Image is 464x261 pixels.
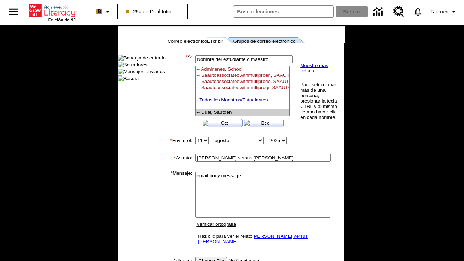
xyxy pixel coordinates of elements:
a: Muestre más clases [300,63,328,74]
option: -- Dual, Sautoen [196,109,289,116]
a: Notificaciones [409,2,427,21]
td: Enviar el: [167,136,192,145]
img: folder_icon.gif [118,75,124,81]
option: -- Saautoassociatedwithmultiproes, SAAUTOASSOCIATEDWITHMULTIPROGRAMES [196,79,289,85]
img: button_right.png [241,119,244,127]
a: Correo electrónico [167,38,207,44]
img: spacer.gif [167,128,175,136]
img: folder_icon.gif [118,55,124,61]
a: Verificar ortografía [196,221,236,227]
button: Perfil/Configuración [427,5,461,18]
a: Bcc: [261,120,271,126]
a: Escribir [207,38,223,44]
option: - Todos los Maestros/Estudiantes [196,97,289,103]
div: Portada [29,3,76,22]
option: -- Saautoassociatedwithmultiprogr, SAAUTOASSOCIATEDWITHMULTIPROGRAMCLA [196,85,289,91]
td: A: [167,54,192,128]
img: button_left.png [244,120,250,126]
a: Centro de información [369,2,389,22]
a: [PERSON_NAME] versus [PERSON_NAME] [198,233,308,244]
td: Mensaje: [167,170,192,248]
img: spacer.gif [167,163,175,170]
span: Tautoen [430,8,448,16]
option: -- Saautoassociatedwithmultiproen, SAAUTOASSOCIATEDWITHMULTIPROGRAMEN [196,72,289,79]
img: spacer.gif [192,90,194,93]
a: Centro de recursos, Se abrirá en una pestaña nueva. [389,2,409,21]
td: Haz clic para ver el relato [196,232,329,246]
a: Bandeja de entrada [124,55,166,61]
a: Grupos de correo electrónico [233,38,296,44]
a: Borradores [124,62,148,67]
span: B [98,7,101,16]
input: Buscar campo [233,6,333,17]
img: button_right.png [282,119,285,127]
span: 25auto Dual International [126,8,179,16]
img: button_left.png [203,120,208,126]
td: Asunto: [167,153,192,163]
option: -- Adminenes, School [196,66,289,72]
span: Edición de NJ [48,18,76,22]
a: Basura [124,76,139,81]
img: spacer.gif [167,248,175,256]
img: spacer.gif [192,209,192,210]
img: folder_icon.gif [118,69,124,74]
img: folder_icon.gif [118,62,124,67]
a: Mensajes enviados [124,69,165,74]
button: Boost El color de la clase es melocotón. Cambiar el color de la clase. [94,5,115,18]
td: Para seleccionar más de una persona, presionar la tecla CTRL y al mismo tiempo hacer clic en cada... [300,82,339,120]
button: Abrir el menú lateral [3,1,24,22]
img: spacer.gif [167,145,175,153]
img: spacer.gif [192,140,192,141]
a: Cc: [221,120,228,126]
